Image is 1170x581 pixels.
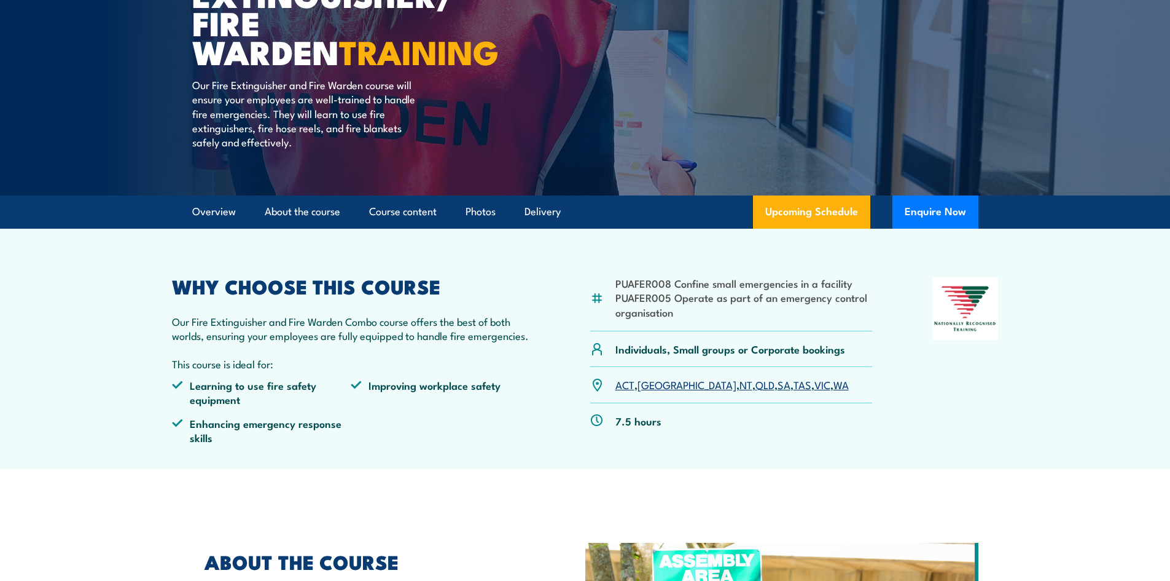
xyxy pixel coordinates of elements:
[615,276,873,290] li: PUAFER008 Confine small emergencies in a facility
[739,377,752,392] a: NT
[466,196,496,228] a: Photos
[638,377,736,392] a: [GEOGRAPHIC_DATA]
[892,196,978,229] button: Enquire Now
[814,377,830,392] a: VIC
[172,378,351,407] li: Learning to use fire safety equipment
[833,377,849,392] a: WA
[615,377,849,392] p: , , , , , , ,
[615,342,845,356] p: Individuals, Small groups or Corporate bookings
[369,196,437,228] a: Course content
[794,377,811,392] a: TAS
[351,378,530,407] li: Improving workplace safety
[192,196,236,228] a: Overview
[615,377,634,392] a: ACT
[755,377,774,392] a: QLD
[172,416,351,445] li: Enhancing emergency response skills
[615,290,873,319] li: PUAFER005 Operate as part of an emergency control organisation
[525,196,561,228] a: Delivery
[615,414,661,428] p: 7.5 hours
[753,196,870,229] a: Upcoming Schedule
[172,357,531,371] p: This course is ideal for:
[265,196,340,228] a: About the course
[932,277,999,340] img: Nationally Recognised Training logo.
[778,377,790,392] a: SA
[192,77,416,149] p: Our Fire Extinguisher and Fire Warden course will ensure your employees are well-trained to handl...
[339,25,499,76] strong: TRAINING
[172,277,531,294] h2: WHY CHOOSE THIS COURSE
[172,314,531,343] p: Our Fire Extinguisher and Fire Warden Combo course offers the best of both worlds, ensuring your ...
[205,553,529,570] h2: ABOUT THE COURSE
